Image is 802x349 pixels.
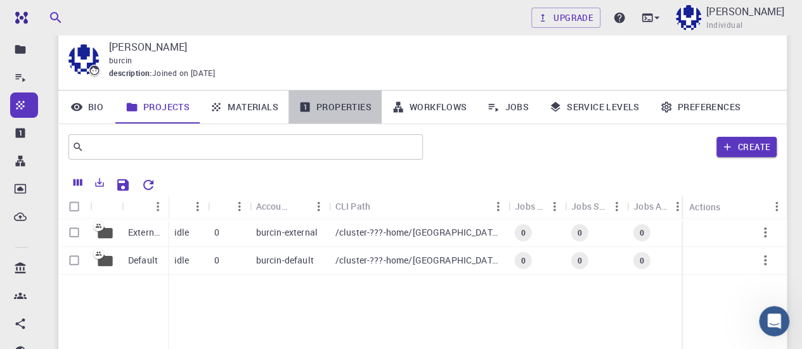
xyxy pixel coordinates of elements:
[128,226,162,239] p: External
[607,196,627,217] button: Menu
[571,194,607,219] div: Jobs Subm.
[128,196,148,217] button: Sort
[766,196,787,217] button: Menu
[174,254,190,267] p: idle
[689,194,720,219] div: Actions
[109,39,766,54] p: [PERSON_NAME]
[539,91,650,124] a: Service Levels
[329,194,508,219] div: CLI Path
[668,196,688,217] button: Menu
[90,194,122,219] div: Icon
[477,91,539,124] a: Jobs
[545,196,565,217] button: Menu
[572,255,587,266] span: 0
[716,137,777,157] button: Create
[676,5,701,30] img: Burçin Türkmenoğlu
[516,227,531,238] span: 0
[382,91,477,124] a: Workflows
[109,67,152,80] span: description :
[148,196,168,217] button: Menu
[256,226,318,239] p: burcin-external
[152,67,215,80] span: Joined on [DATE]
[633,194,668,219] div: Jobs Active
[706,4,784,19] p: [PERSON_NAME]
[230,196,250,217] button: Menu
[508,194,565,219] div: Jobs Total
[58,91,115,124] a: Bio
[572,227,587,238] span: 0
[10,11,28,24] img: logo
[627,194,688,219] div: Jobs Active
[516,255,531,266] span: 0
[531,8,600,28] a: Upgrade
[288,196,309,217] button: Sort
[488,196,508,217] button: Menu
[188,196,208,217] button: Menu
[136,172,161,198] button: Reset Explorer Settings
[174,196,195,217] button: Sort
[89,172,110,193] button: Export
[214,226,219,239] p: 0
[25,9,65,20] span: Destek
[288,91,382,124] a: Properties
[515,194,545,219] div: Jobs Total
[67,172,89,193] button: Columns
[635,255,649,266] span: 0
[683,194,787,219] div: Actions
[110,172,136,198] button: Save Explorer Settings
[214,196,235,217] button: Sort
[214,254,219,267] p: 0
[335,194,370,219] div: CLI Path
[565,194,627,219] div: Jobs Subm.
[256,194,288,219] div: Accounting slug
[128,254,158,267] p: Default
[256,254,314,267] p: burcin-default
[706,19,742,32] span: Individual
[335,254,502,267] p: /cluster-???-home/[GEOGRAPHIC_DATA]/burcin-default
[309,196,329,217] button: Menu
[250,194,329,219] div: Accounting slug
[759,306,789,336] iframe: Intercom live chat
[208,194,250,219] div: Shared
[122,194,168,219] div: Name
[650,91,751,124] a: Preferences
[174,226,190,239] p: idle
[200,91,288,124] a: Materials
[335,226,502,239] p: /cluster-???-home/[GEOGRAPHIC_DATA]/burcin-external
[115,91,200,124] a: Projects
[635,227,649,238] span: 0
[168,194,208,219] div: Status
[109,55,132,65] span: burcin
